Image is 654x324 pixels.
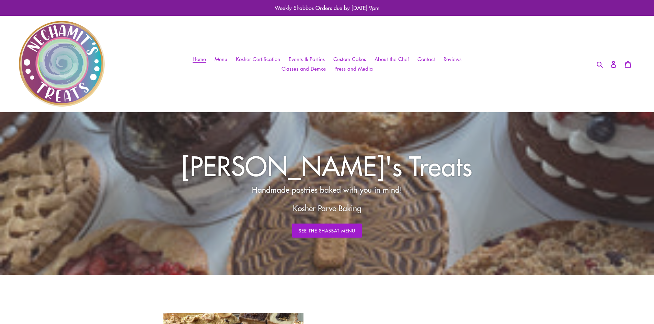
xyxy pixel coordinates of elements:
[19,21,105,107] img: Nechamit&#39;s Treats
[292,224,362,238] a: See The Shabbat Menu: Weekly Menu
[193,56,206,63] span: Home
[278,64,329,74] a: Classes and Demos
[140,149,514,181] h2: [PERSON_NAME]'s Treats
[232,54,284,64] a: Kosher Certification
[187,184,468,196] p: Handmade pastries baked with you in mind!
[371,54,412,64] a: About the Chef
[331,64,376,74] a: Press and Media
[187,202,468,214] p: Kosher Parve Baking
[282,65,326,72] span: Classes and Demos
[285,54,328,64] a: Events & Parties
[215,56,227,63] span: Menu
[236,56,280,63] span: Kosher Certification
[375,56,409,63] span: About the Chef
[333,56,366,63] span: Custom Cakes
[334,65,373,72] span: Press and Media
[440,54,465,64] a: Reviews
[189,54,209,64] a: Home
[417,56,435,63] span: Contact
[444,56,461,63] span: Reviews
[211,54,231,64] a: Menu
[289,56,325,63] span: Events & Parties
[414,54,438,64] a: Contact
[330,54,369,64] a: Custom Cakes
